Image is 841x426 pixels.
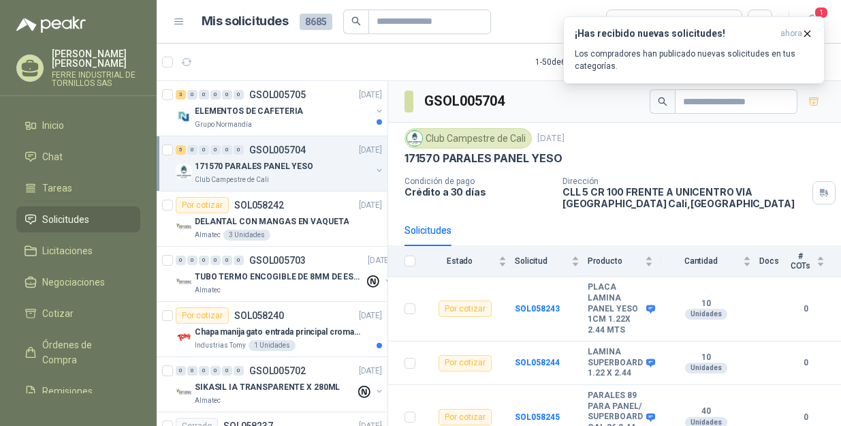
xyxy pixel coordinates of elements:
[210,145,221,155] div: 0
[222,90,232,100] div: 0
[800,10,825,34] button: 1
[404,177,552,186] p: Condición de pago
[535,51,624,73] div: 1 - 50 de 6467
[199,366,209,376] div: 0
[195,381,340,394] p: SIKASIL IA TRANSPARENTE X 280ML
[515,412,560,422] a: SOL058245
[176,219,192,235] img: Company Logo
[16,269,140,295] a: Negociaciones
[249,145,306,155] p: GSOL005704
[176,197,229,213] div: Por cotizar
[814,6,829,19] span: 1
[424,91,507,112] h3: GSOL005704
[195,105,303,118] p: ELEMENTOS DE CAFETERIA
[588,282,643,335] b: PLACA LAMINA PANEL YESO 1CM 1.22X 2.44 MTS
[787,252,814,271] span: # COTs
[359,199,382,212] p: [DATE]
[187,366,197,376] div: 0
[195,326,364,339] p: Chapa manija gato entrada principal cromado mate llave de seguridad
[176,252,394,296] a: 0 0 0 0 0 0 GSOL005703[DATE] Company LogoTUBO TERMO ENCOGIBLE DE 8MM DE ESPESOR X 5CMSAlmatec
[176,164,192,180] img: Company Logo
[787,411,825,424] b: 0
[176,384,192,401] img: Company Logo
[404,128,532,149] div: Club Campestre de Cali
[199,256,209,265] div: 0
[42,118,64,133] span: Inicio
[195,160,313,173] p: 171570 PARALES PANEL YESO
[661,256,740,266] span: Cantidad
[249,90,306,100] p: GSOL005705
[195,215,349,228] p: DELANTAL CON MANGAS EN VAQUETA
[685,309,727,320] div: Unidades
[562,177,807,186] p: Dirección
[249,366,306,376] p: GSOL005702
[234,90,244,100] div: 0
[575,48,813,72] p: Los compradores han publicado nuevas solicitudes en tus categorías.
[176,366,186,376] div: 0
[424,246,515,277] th: Estado
[588,256,642,266] span: Producto
[42,243,93,258] span: Licitaciones
[658,97,667,106] span: search
[199,90,209,100] div: 0
[16,238,140,264] a: Licitaciones
[515,256,569,266] span: Solicitud
[52,71,140,87] p: FERRE INDUSTRIAL DE TORNILLOS SAS
[424,256,496,266] span: Estado
[42,384,93,399] span: Remisiones
[176,274,192,290] img: Company Logo
[685,363,727,374] div: Unidades
[359,144,382,157] p: [DATE]
[16,301,140,326] a: Cotizar
[359,365,382,378] p: [DATE]
[210,366,221,376] div: 0
[588,246,661,277] th: Producto
[234,311,284,320] p: SOL058240
[176,307,229,324] div: Por cotizar
[439,409,492,425] div: Por cotizar
[176,256,186,265] div: 0
[16,144,140,170] a: Chat
[234,145,244,155] div: 0
[176,108,192,125] img: Company Logo
[562,186,807,209] p: CLL 5 CR 100 FRENTE A UNICENTRO VIA [GEOGRAPHIC_DATA] Cali , [GEOGRAPHIC_DATA]
[234,366,244,376] div: 0
[222,145,232,155] div: 0
[515,246,588,277] th: Solicitud
[195,395,221,406] p: Almatec
[661,246,759,277] th: Cantidad
[222,256,232,265] div: 0
[176,142,385,185] a: 5 0 0 0 0 0 GSOL005704[DATE] Company Logo171570 PARALES PANEL YESOClub Campestre de Cali
[42,212,89,227] span: Solicitudes
[42,181,72,196] span: Tareas
[300,14,332,30] span: 8685
[359,89,382,102] p: [DATE]
[42,306,74,321] span: Cotizar
[202,12,289,31] h1: Mis solicitudes
[210,256,221,265] div: 0
[16,332,140,373] a: Órdenes de Compra
[368,254,391,267] p: [DATE]
[176,90,186,100] div: 3
[661,352,751,363] b: 10
[42,149,63,164] span: Chat
[16,207,140,232] a: Solicitudes
[187,145,197,155] div: 0
[787,303,825,316] b: 0
[16,378,140,404] a: Remisiones
[157,302,387,357] a: Por cotizarSOL058240[DATE] Company LogoChapa manija gato entrada principal cromado mate llave de ...
[176,145,186,155] div: 5
[195,174,269,185] p: Club Campestre de Cali
[515,358,560,367] a: SOL058244
[42,275,105,290] span: Negociaciones
[195,271,364,284] p: TUBO TERMO ENCOGIBLE DE 8MM DE ESPESOR X 5CMS
[787,356,825,369] b: 0
[661,406,751,417] b: 40
[515,304,560,314] a: SOL058243
[195,340,246,351] p: Industrias Tomy
[16,16,86,33] img: Logo peakr
[234,200,284,210] p: SOL058242
[661,299,751,309] b: 10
